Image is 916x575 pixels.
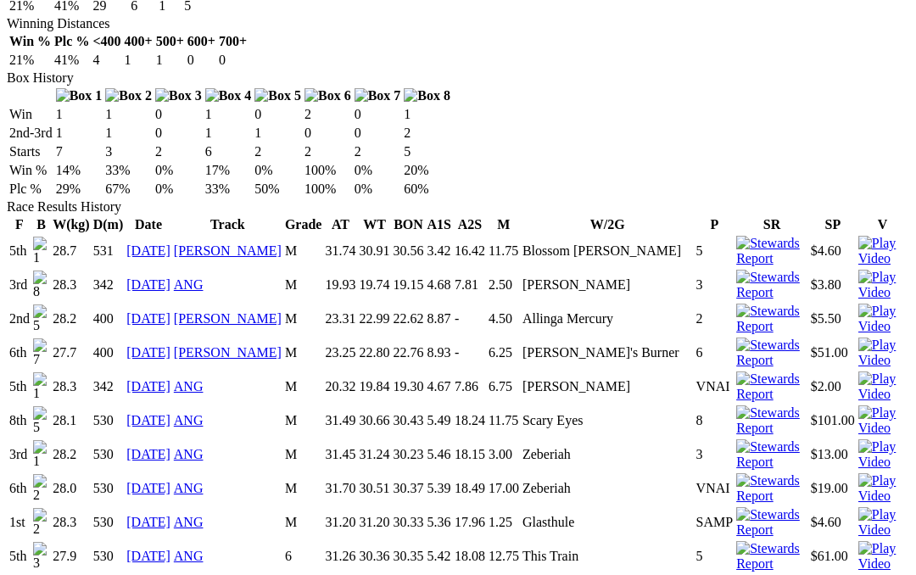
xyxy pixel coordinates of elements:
[126,549,170,563] a: [DATE]
[92,216,125,233] th: D(m)
[736,541,807,572] img: Stewards Report
[858,488,907,503] a: View replay
[8,540,31,572] td: 5th
[324,303,356,335] td: 23.31
[8,235,31,267] td: 5th
[858,556,907,571] a: View replay
[154,143,203,160] td: 2
[254,106,302,123] td: 0
[8,216,31,233] th: F
[454,337,486,369] td: -
[104,106,153,123] td: 1
[52,438,91,471] td: 28.2
[204,181,253,198] td: 33%
[522,405,694,437] td: Scary Eyes
[284,303,323,335] td: M
[8,303,31,335] td: 2nd
[126,345,170,360] a: [DATE]
[454,371,486,403] td: 7.86
[426,506,451,539] td: 5.36
[124,33,154,50] th: 400+
[488,472,520,505] td: 17.00
[355,88,401,103] img: Box 7
[488,405,520,437] td: 11.75
[858,405,907,436] img: Play Video
[56,88,103,103] img: Box 1
[204,143,253,160] td: 6
[810,337,856,369] td: $51.00
[392,506,424,539] td: 30.33
[858,371,907,402] img: Play Video
[522,371,694,403] td: [PERSON_NAME]
[324,235,356,267] td: 31.74
[284,337,323,369] td: M
[324,371,356,403] td: 20.32
[404,88,450,103] img: Box 8
[52,235,91,267] td: 28.7
[358,540,390,572] td: 30.36
[154,162,203,179] td: 0%
[522,269,694,301] td: [PERSON_NAME]
[254,125,302,142] td: 1
[205,88,252,103] img: Box 4
[392,405,424,437] td: 30.43
[33,237,49,265] img: 1
[33,271,49,299] img: 8
[695,472,734,505] td: VNAI
[488,438,520,471] td: 3.00
[126,515,170,529] a: [DATE]
[695,506,734,539] td: SAMP
[92,235,125,267] td: 531
[124,52,154,69] td: 1
[218,33,248,50] th: 700+
[92,506,125,539] td: 530
[52,540,91,572] td: 27.9
[810,235,856,267] td: $4.60
[8,52,52,69] td: 21%
[695,405,734,437] td: 8
[104,162,153,179] td: 33%
[52,506,91,539] td: 28.3
[426,472,451,505] td: 5.39
[454,235,486,267] td: 16.42
[155,33,185,50] th: 500+
[7,16,909,31] div: Winning Distances
[52,303,91,335] td: 28.2
[522,235,694,267] td: Blossom [PERSON_NAME]
[810,269,856,301] td: $3.80
[454,540,486,572] td: 18.08
[858,421,907,435] a: View replay
[426,438,451,471] td: 5.46
[284,506,323,539] td: M
[204,162,253,179] td: 17%
[126,311,170,326] a: [DATE]
[358,405,390,437] td: 30.66
[522,216,694,233] th: W/2G
[324,472,356,505] td: 31.70
[304,88,351,103] img: Box 6
[392,337,424,369] td: 22.76
[53,33,90,50] th: Plc %
[154,125,203,142] td: 0
[92,269,125,301] td: 342
[392,472,424,505] td: 30.37
[810,506,856,539] td: $4.60
[33,372,49,401] img: 1
[358,337,390,369] td: 22.80
[358,303,390,335] td: 22.99
[55,143,103,160] td: 7
[154,181,203,198] td: 0%
[52,472,91,505] td: 28.0
[358,438,390,471] td: 31.24
[52,269,91,301] td: 28.3
[33,542,49,571] img: 3
[488,269,520,301] td: 2.50
[92,438,125,471] td: 530
[92,33,121,50] th: <400
[392,371,424,403] td: 19.30
[204,125,253,142] td: 1
[174,243,282,258] a: [PERSON_NAME]
[324,216,356,233] th: AT
[33,406,49,435] img: 5
[52,405,91,437] td: 28.1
